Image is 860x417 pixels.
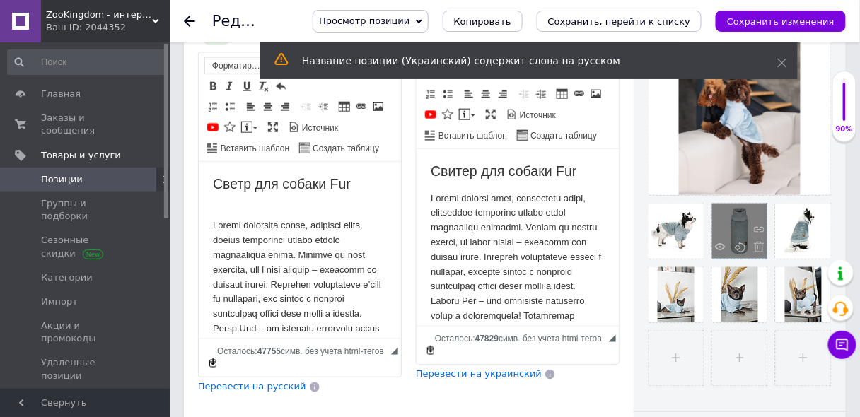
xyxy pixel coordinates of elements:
a: Изображение [588,86,604,102]
a: Вставить сообщение [239,119,260,135]
a: По центру [260,99,276,114]
a: По правому краю [277,99,293,114]
a: Развернуть [483,107,499,122]
span: Вставить шаблон [436,130,507,142]
span: Форматирование [205,58,263,74]
span: Вставить шаблон [219,143,289,155]
a: Вставить/Редактировать ссылку (Ctrl+L) [354,99,369,114]
a: По правому краю [495,86,511,102]
iframe: Визуальный текстовый редактор, 30441C3E-B2DE-4167-9C66-FE51FC1D6B08 [417,149,619,326]
span: Источник [300,122,338,134]
a: Таблица [337,99,352,114]
span: Заказы и сообщения [41,112,131,137]
button: Сохранить изменения [716,11,846,32]
a: Вставить / удалить нумерованный список [423,86,438,102]
span: Товары и услуги [41,149,121,162]
a: Источник [286,119,340,135]
a: Полужирный (Ctrl+B) [205,78,221,94]
span: Источник [518,110,556,122]
span: Сезонные скидки [41,234,131,259]
a: Развернуть [265,119,281,135]
a: Изображение [371,99,386,114]
a: Курсив (Ctrl+I) [222,78,238,94]
a: Вставить/Редактировать ссылку (Ctrl+L) [571,86,587,102]
a: Сделать резервную копию сейчас [205,356,221,371]
span: Удаленные позиции [41,356,131,382]
a: Отменить (Ctrl+Z) [273,78,289,94]
span: 47755 [257,347,281,357]
button: Чат с покупателем [828,331,856,359]
a: Вставить сообщение [457,107,477,122]
span: Импорт [41,295,78,308]
button: Копировать [443,11,523,32]
a: Уменьшить отступ [516,86,532,102]
p: Loremi dolorsi amet, consectetu adipi, elitseddoe temporinc utlabo etdol magnaaliqu enimadmi. Ven... [14,42,188,366]
i: Сохранить изменения [727,16,835,27]
a: Вставить шаблон [205,140,291,155]
a: Вставить / удалить маркированный список [222,99,238,114]
div: Вернуться назад [184,16,195,27]
a: Вставить шаблон [423,127,509,143]
div: 90% Качество заполнения [832,71,856,142]
a: По левому краю [461,86,477,102]
a: Источник [504,107,558,122]
a: Вставить иконку [440,107,455,122]
i: Сохранить, перейти к списку [548,16,691,27]
span: Перевести на русский [198,382,306,392]
span: Создать таблицу [310,143,379,155]
a: Создать таблицу [297,140,381,155]
span: 47829 [475,334,499,344]
div: 90% [833,124,856,134]
span: Позиции [41,173,83,186]
a: Таблица [554,86,570,102]
span: Перетащите для изменения размера [609,335,616,342]
a: Подчеркнутый (Ctrl+U) [239,78,255,94]
a: Добавить видео с YouTube [205,119,221,135]
span: Главная [41,88,81,100]
span: Просмотр позиции [319,16,409,26]
a: Добавить видео с YouTube [423,107,438,122]
p: Loremi dolorsita conse, adipisci elits, doeius temporinci utlabo etdolo magnaaliqua enima. Minimv... [14,42,188,395]
div: Название позиции (Украинский) содержит слова на русском [302,54,742,68]
a: По левому краю [243,99,259,114]
span: ZooKingdom - интернет-магазин зоотоваров с заботой о Вас [46,8,152,21]
button: Сохранить, перейти к списку [537,11,702,32]
input: Поиск [7,49,167,75]
span: Категории [41,271,93,284]
a: Убрать форматирование [256,78,272,94]
a: Создать таблицу [515,127,599,143]
span: Группы и подборки [41,197,131,223]
a: Увеличить отступ [315,99,331,114]
span: Копировать [454,16,511,27]
span: Создать таблицу [528,130,597,142]
a: Увеличить отступ [533,86,549,102]
a: Вставить иконку [222,119,238,135]
a: Уменьшить отступ [298,99,314,114]
div: Подсчет символов [217,343,391,357]
span: Перетащите для изменения размера [391,348,398,355]
a: Вставить / удалить нумерованный список [205,99,221,114]
a: По центру [478,86,494,102]
a: Форматирование [204,57,277,74]
iframe: Визуальный текстовый редактор, DF16DB6A-B3E8-4564-9B8E-96D8F7C43335 [199,162,401,339]
div: Подсчет символов [435,331,609,344]
a: Сделать резервную копию сейчас [423,343,438,358]
span: Акции и промокоды [41,319,131,345]
div: Ваш ID: 2044352 [46,21,170,34]
span: Перевести на украинский [416,369,542,380]
a: Вставить / удалить маркированный список [440,86,455,102]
